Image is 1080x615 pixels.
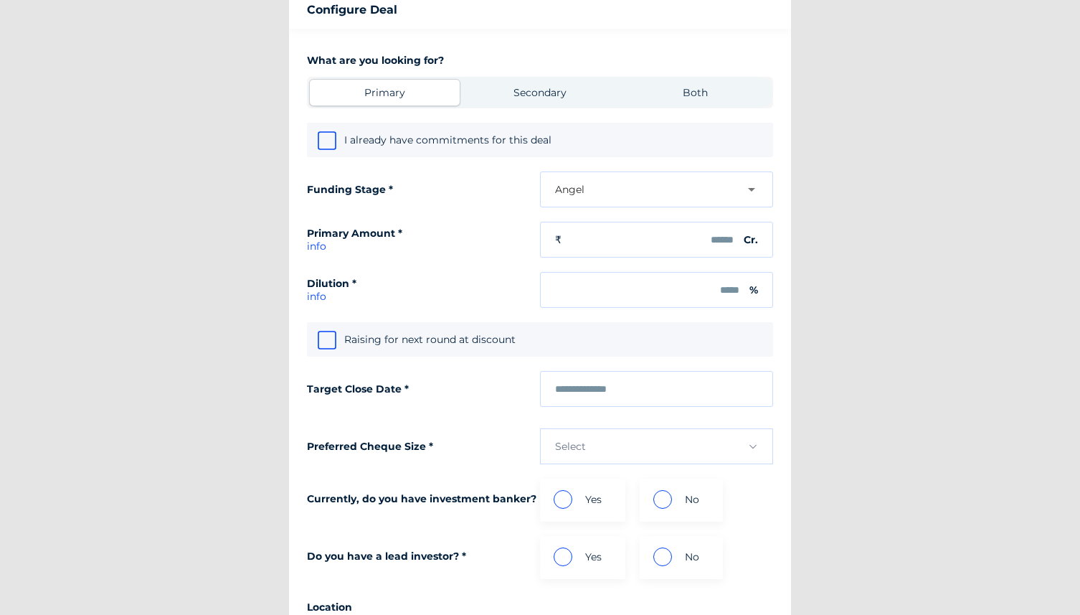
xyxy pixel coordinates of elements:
div: Both [683,86,708,99]
mat-radio-group: inputConfig?.placeholder [540,479,773,522]
div: Select [555,440,586,453]
span: Raising for next round at discount [344,333,516,346]
span: info [307,290,356,303]
mat-radio-group: inputConfig?.placeholder [540,536,773,579]
span: Currently, do you have investment banker? [307,492,536,505]
span: ₹ [555,233,562,246]
span: No [685,550,699,563]
span: Angel [555,183,584,196]
span: Dilution * [307,277,356,290]
span: Preferred Cheque Size * [307,440,433,453]
span: % [749,283,758,296]
span: What are you looking for? [307,54,444,67]
span: No [685,493,699,506]
span: Configure Deal [307,3,773,17]
div: Primary [364,86,405,99]
span: Yes [585,550,602,563]
span: Location [307,601,352,614]
span: I already have commitments for this deal [344,133,551,146]
span: Do you have a lead investor? * [307,550,466,563]
span: Yes [585,493,602,506]
span: Primary Amount * [307,227,402,240]
span: Funding Stage * [307,183,393,196]
div: Secondary [513,86,567,99]
span: Target Close Date * [307,382,409,395]
span: info [307,240,402,253]
span: Cr. [744,233,758,246]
